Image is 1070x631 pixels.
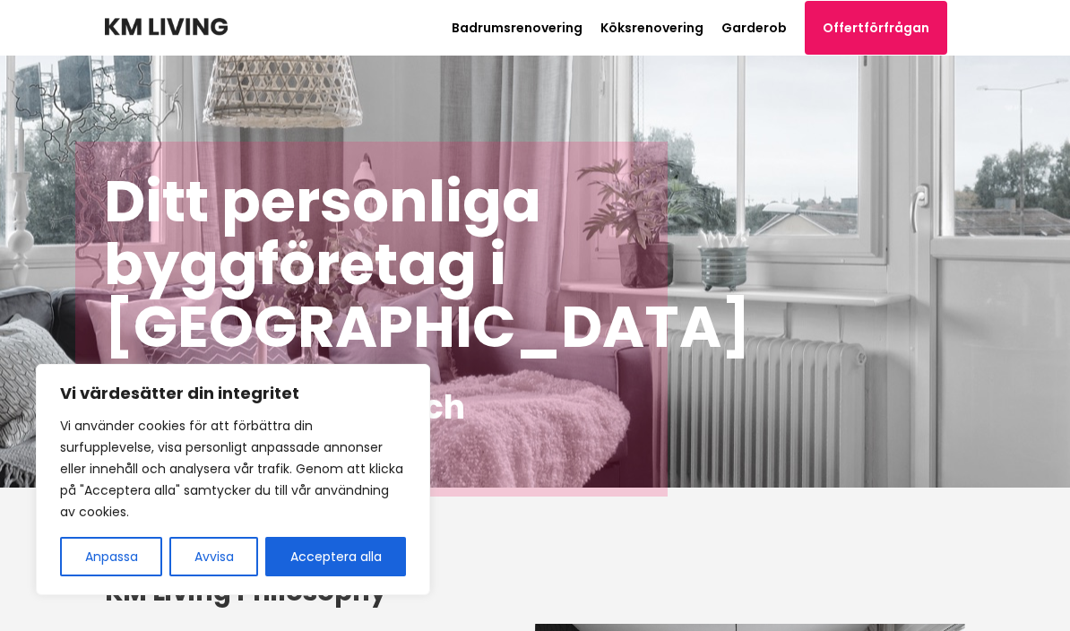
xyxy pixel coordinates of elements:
[60,537,162,576] button: Anpassa
[600,19,703,37] a: Köksrenovering
[265,537,406,576] button: Acceptera alla
[60,415,406,523] p: Vi använder cookies för att förbättra din surfupplevelse, visa personligt anpassade annonser elle...
[452,19,582,37] a: Badrumsrenovering
[805,1,947,55] a: Offertförfrågan
[721,19,787,37] a: Garderob
[104,170,639,359] h1: Ditt personliga byggföretag i [GEOGRAPHIC_DATA]
[60,383,406,404] p: Vi värdesätter din integritet
[105,18,228,36] img: KM Living
[169,537,258,576] button: Avvisa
